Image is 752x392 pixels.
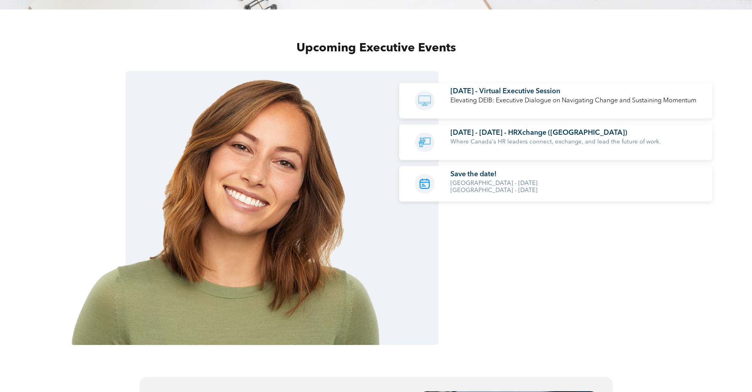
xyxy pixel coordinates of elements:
[70,56,384,345] img: A woman in a green shirt is smiling for the camera
[450,98,696,104] span: Elevating DEIB: Executive Dialogue on Navigating Change and Sustaining Momentum
[450,139,661,145] span: Where Canada's HR leaders connect, exchange, and lead the future of work.
[450,188,538,194] span: [GEOGRAPHIC_DATA] - [DATE]
[450,88,560,95] span: [DATE] - Virtual Executive Session
[450,129,627,136] span: [DATE] - [DATE] - HRXchange ([GEOGRAPHIC_DATA])
[296,42,456,54] span: Upcoming Executive Events
[450,181,538,187] span: [GEOGRAPHIC_DATA] - [DATE]
[450,171,497,178] span: Save the date!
